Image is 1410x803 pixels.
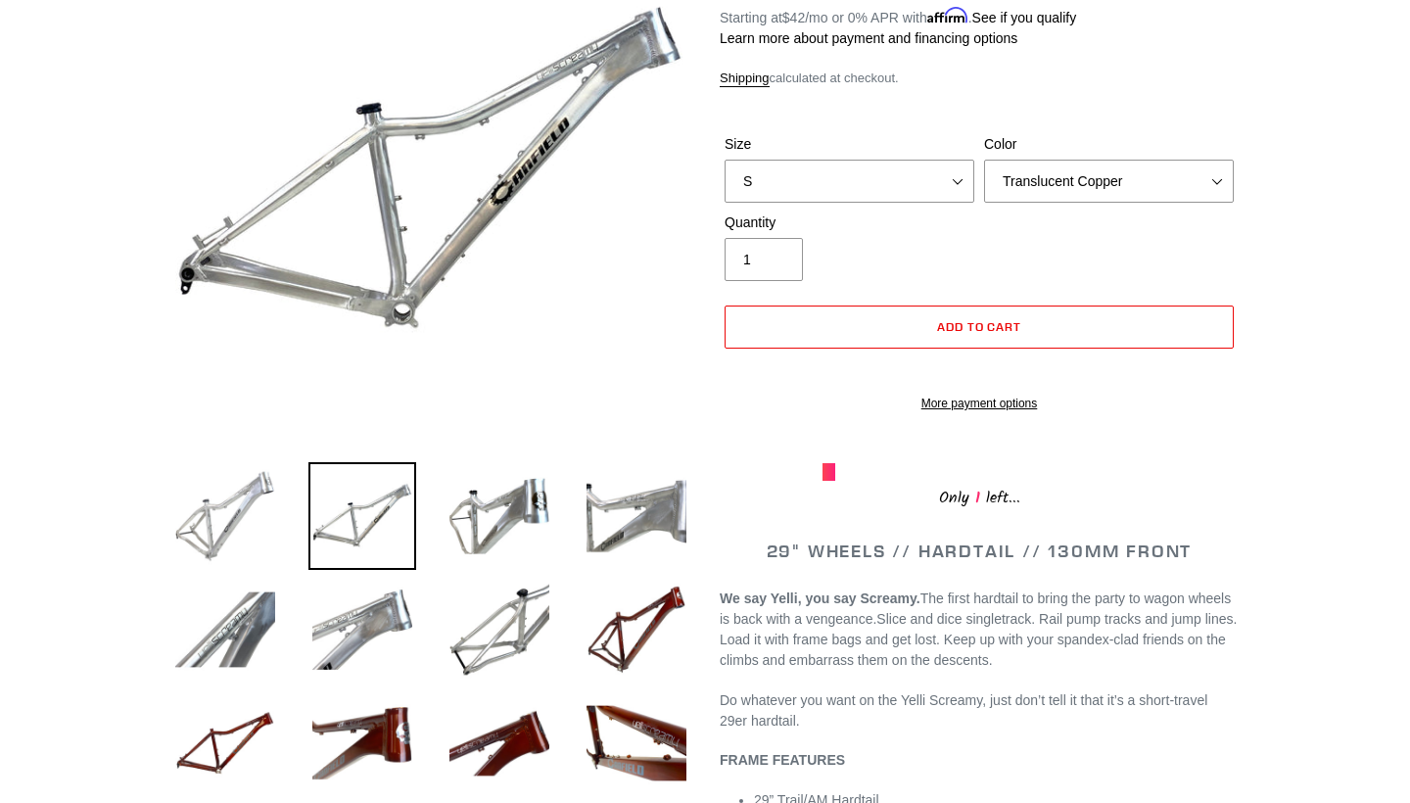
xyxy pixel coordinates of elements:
[446,689,553,797] img: Load image into Gallery viewer, YELLI SCREAMY - Frame Only
[937,319,1022,334] span: Add to cart
[720,752,845,768] b: FRAME FEATURES
[171,462,279,570] img: Load image into Gallery viewer, YELLI SCREAMY - Frame Only
[720,69,1239,88] div: calculated at checkout.
[583,576,690,684] img: Load image into Gallery viewer, YELLI SCREAMY - Frame Only
[446,462,553,570] img: Load image into Gallery viewer, YELLI SCREAMY - Frame Only
[767,540,1193,562] span: 29" WHEELS // HARDTAIL // 130MM FRONT
[725,306,1234,349] button: Add to cart
[720,30,1017,46] a: Learn more about payment and financing options
[720,692,1207,729] span: Do whatever you want on the Yelli Screamy, just don’t tell it that it’s a short-travel 29er hardt...
[725,134,974,155] label: Size
[720,590,920,606] b: We say Yelli, you say Screamy.
[725,213,974,233] label: Quantity
[782,10,805,25] span: $42
[725,395,1234,412] a: More payment options
[308,689,416,797] img: Load image into Gallery viewer, YELLI SCREAMY - Frame Only
[446,576,553,684] img: Load image into Gallery viewer, YELLI SCREAMY - Frame Only
[969,486,986,510] span: 1
[720,71,770,87] a: Shipping
[927,7,968,24] span: Affirm
[822,481,1136,511] div: Only left...
[972,10,1077,25] a: See if you qualify - Learn more about Affirm Financing (opens in modal)
[720,589,1239,671] p: Slice and dice singletrack. Rail pump tracks and jump lines. Load it with frame bags and get lost...
[583,689,690,797] img: Load image into Gallery viewer, YELLI SCREAMY - Frame Only
[308,576,416,684] img: Load image into Gallery viewer, YELLI SCREAMY - Frame Only
[720,3,1076,28] p: Starting at /mo or 0% APR with .
[171,689,279,797] img: Load image into Gallery viewer, YELLI SCREAMY - Frame Only
[583,462,690,570] img: Load image into Gallery viewer, YELLI SCREAMY - Frame Only
[171,576,279,684] img: Load image into Gallery viewer, YELLI SCREAMY - Frame Only
[308,462,416,570] img: Load image into Gallery viewer, YELLI SCREAMY - Frame Only
[984,134,1234,155] label: Color
[720,590,1231,627] span: The first hardtail to bring the party to wagon wheels is back with a vengeance.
